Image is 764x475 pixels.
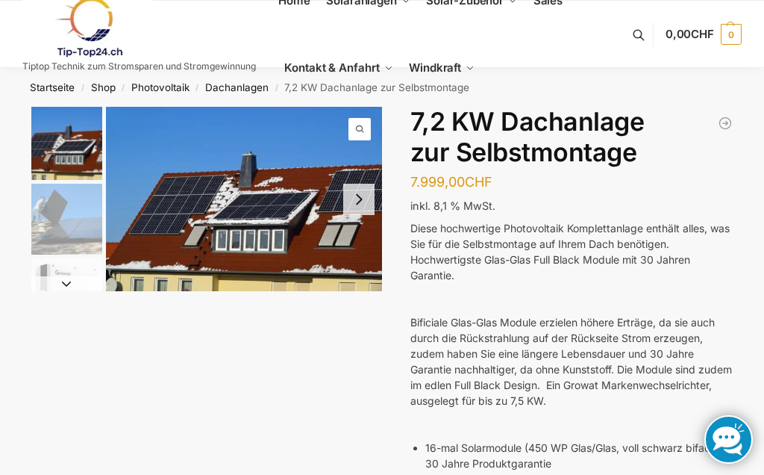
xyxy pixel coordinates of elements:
li: 1 / 7 [28,107,102,181]
span: 0 [721,24,742,45]
span: / [269,82,284,94]
span: / [116,82,131,94]
div: Diese hochwertige Photovoltaik Komplettanlage enthält alles, was Sie für die Selbstmontage auf Ih... [410,220,733,252]
a: Startseite [30,81,75,93]
a: Shop [91,81,116,93]
img: Photovoltaik [31,184,102,255]
img: Solar Dachanlage 6,5 KW [106,107,382,291]
span: CHF [691,27,714,41]
span: / [75,82,90,94]
a: Kontakt & Anfahrt [278,34,399,102]
a: Windkraft [403,34,481,102]
a: Dachmontage-Set für 2 Solarmodule [718,116,733,131]
img: Growatt Wechselrichter [31,258,102,329]
button: Next slide [31,276,102,291]
span: inkl. 8,1 % MwSt. [410,199,495,212]
li: 2 / 7 [382,107,658,314]
img: Photovoltaik [382,107,658,314]
li: 3 / 7 [28,256,102,331]
h1: 7,2 KW Dachanlage zur Selbstmontage [410,107,733,168]
div: Bificiale Glas-Glas Module erzielen höhere Erträge, da sie auch durch die Rückstrahlung auf der R... [410,314,733,409]
div: Hochwertigste Glas-Glas Full Black Module mit 30 Jahren Garantie. [410,252,733,283]
p: Tiptop Technik zum Stromsparen und Stromgewinnung [22,62,256,71]
span: CHF [465,174,492,190]
a: Photovoltaik [131,81,190,93]
img: Solar Dachanlage 6,5 KW [31,107,102,180]
li: 16-mal Solarmodule (450 WP Glas/Glas, voll schwarz bifacial) 30 Jahre Produktgarantie [425,440,733,471]
a: 0,00CHF 0 [666,12,742,57]
li: 2 / 7 [28,181,102,256]
span: / [190,82,205,94]
button: Next slide [343,184,375,215]
span: Kontakt & Anfahrt [284,60,379,75]
bdi: 7.999,00 [410,174,492,190]
li: 1 / 7 [106,107,382,291]
a: Dachanlagen [205,81,269,93]
span: 0,00 [666,27,714,41]
span: Windkraft [409,60,461,75]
